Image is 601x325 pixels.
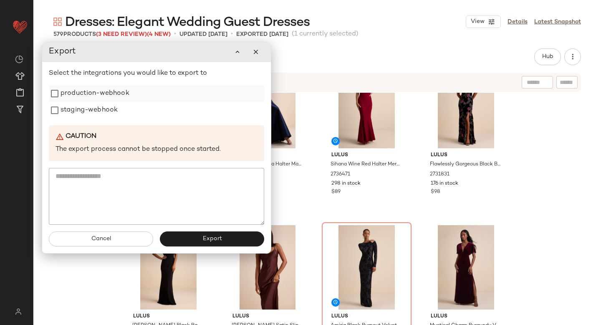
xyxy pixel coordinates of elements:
[424,225,508,310] img: 2731631_02_front_2025-09-08.jpg
[466,15,501,28] button: View
[331,171,350,178] span: 2736471
[431,313,501,320] span: Lulus
[232,313,303,320] span: Lulus
[147,31,171,38] span: (4 New)
[231,29,233,39] span: •
[61,102,118,119] label: staging-webhook
[174,29,176,39] span: •
[49,231,153,246] button: Cancel
[160,231,264,246] button: Export
[431,152,501,159] span: Lulus
[12,18,28,35] img: heart_red.DM2ytmEG.svg
[49,45,76,58] span: Export
[10,308,26,315] img: svg%3e
[179,30,227,39] p: updated [DATE]
[56,145,258,155] p: The export process cannot be stopped once started.
[470,18,485,25] span: View
[430,161,500,168] span: Flawlessly Gorgeous Black Burnout Floral Halter Maxi Dress
[542,53,553,60] span: Hub
[331,161,401,168] span: Sihana Wine Red Halter Mermaid Maxi Dress
[331,152,402,159] span: Lulus
[91,236,111,242] span: Cancel
[431,180,458,188] span: 176 in stock
[61,85,129,102] label: production-webhook
[53,30,171,39] div: Products
[292,29,359,39] span: (1 currently selected)
[331,313,402,320] span: Lulus
[534,18,581,26] a: Latest Snapshot
[65,14,310,31] span: Dresses: Elegant Wedding Guest Dresses
[325,225,409,310] img: 2721111_02_front_2025-09-12.jpg
[49,69,264,79] p: Select the integrations you would like to export to
[66,132,96,142] b: Caution
[236,30,288,39] p: Exported [DATE]
[53,31,63,38] span: 579
[431,188,440,196] span: $98
[508,18,528,26] a: Details
[534,48,561,65] button: Hub
[53,18,62,26] img: svg%3e
[331,180,361,188] span: 298 in stock
[202,236,222,242] span: Export
[96,31,147,38] span: (3 Need Review)
[331,188,341,196] span: $89
[133,313,204,320] span: Lulus
[15,55,23,63] img: svg%3e
[430,171,449,178] span: 2731831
